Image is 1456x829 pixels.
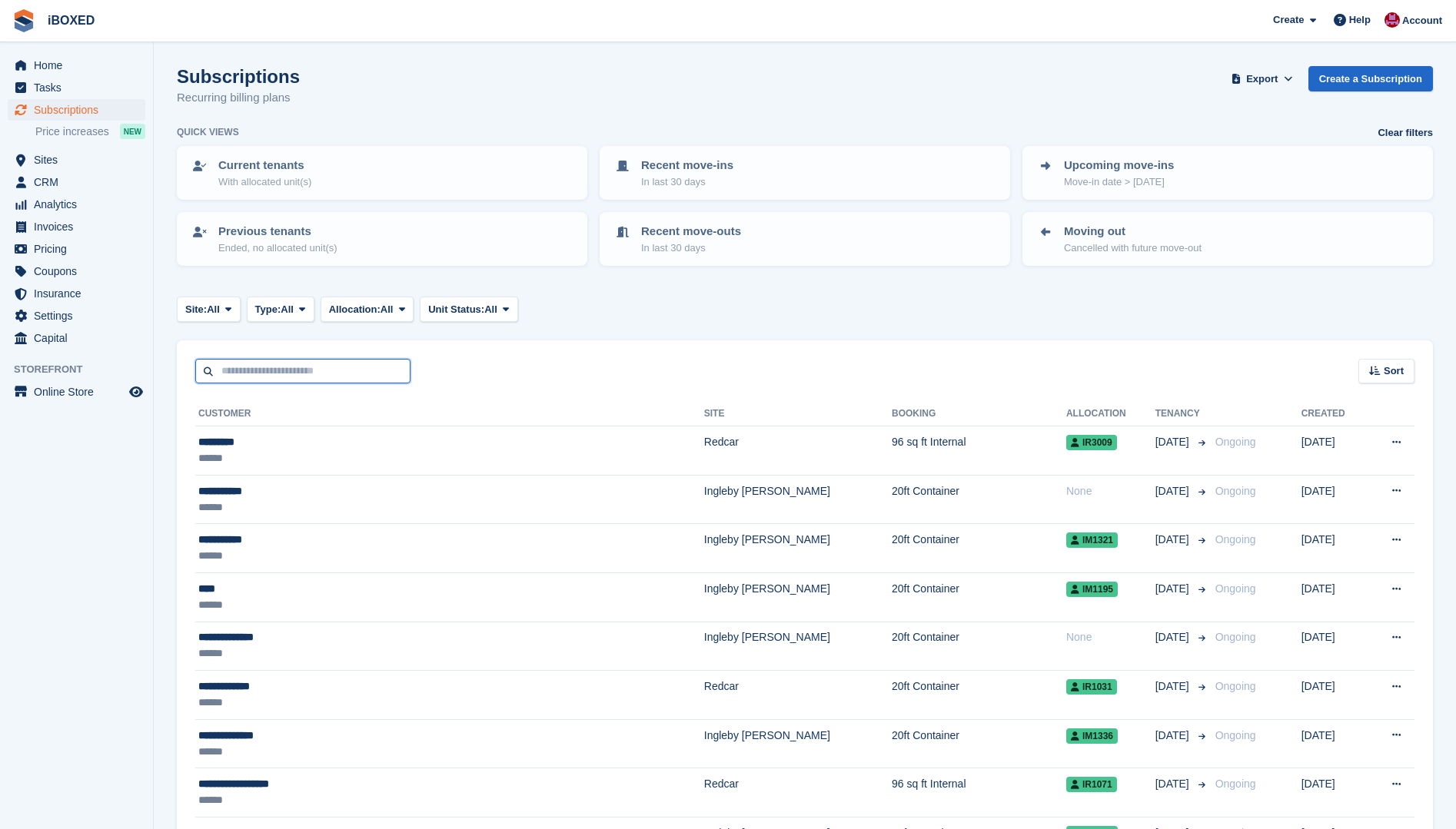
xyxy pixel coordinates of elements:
[1066,435,1117,450] span: IR3009
[1155,532,1192,548] span: [DATE]
[1301,475,1367,524] td: [DATE]
[34,149,126,171] span: Sites
[381,302,394,317] span: All
[1066,679,1117,695] span: IR1031
[1066,629,1155,645] div: None
[1215,729,1256,741] span: Ongoing
[704,671,892,720] td: Redcar
[1273,12,1304,28] span: Create
[42,8,101,33] a: iBOXED
[281,302,294,317] span: All
[185,302,207,317] span: Site:
[892,475,1066,524] td: 20ft Container
[177,125,239,139] h6: Quick views
[34,194,126,215] span: Analytics
[1215,436,1256,448] span: Ongoing
[1301,671,1367,720] td: [DATE]
[8,171,145,193] a: menu
[34,381,126,403] span: Online Store
[641,157,733,174] p: Recent move-ins
[1064,240,1202,256] p: Cancelled with future move-out
[704,719,892,768] td: Ingleby [PERSON_NAME]
[8,238,145,260] a: menu
[428,302,484,317] span: Unit Status:
[892,426,1066,476] td: 96 sq ft Internal
[1385,12,1400,28] img: Amanda Forder
[1402,13,1442,28] span: Account
[127,383,145,401] a: Preview store
[892,671,1066,720] td: 20ft Container
[1155,678,1192,695] span: [DATE]
[1155,629,1192,645] span: [DATE]
[1384,363,1404,379] span: Sort
[1215,631,1256,643] span: Ongoing
[120,124,145,139] div: NEW
[34,238,126,260] span: Pricing
[1215,680,1256,692] span: Ongoing
[1024,148,1431,198] a: Upcoming move-ins Move-in date > [DATE]
[892,719,1066,768] td: 20ft Container
[1349,12,1371,28] span: Help
[34,283,126,304] span: Insurance
[892,524,1066,573] td: 20ft Container
[34,260,126,282] span: Coupons
[34,305,126,327] span: Settings
[8,260,145,282] a: menu
[34,99,126,121] span: Subscriptions
[8,149,145,171] a: menu
[34,216,126,237] span: Invoices
[1301,768,1367,817] td: [DATE]
[34,327,126,349] span: Capital
[1024,214,1431,264] a: Moving out Cancelled with future move-out
[177,66,300,87] h1: Subscriptions
[329,302,381,317] span: Allocation:
[1064,174,1174,190] p: Move-in date > [DATE]
[704,402,892,426] th: Site
[8,381,145,403] a: menu
[1155,728,1192,744] span: [DATE]
[1301,572,1367,622] td: [DATE]
[218,223,337,240] p: Previous tenants
[641,174,733,190] p: In last 30 days
[892,768,1066,817] td: 96 sq ft Internal
[484,302,497,317] span: All
[892,402,1066,426] th: Booking
[255,302,281,317] span: Type:
[1066,582,1118,597] span: IM1195
[178,214,586,264] a: Previous tenants Ended, no allocated unit(s)
[1155,581,1192,597] span: [DATE]
[247,297,314,322] button: Type: All
[8,327,145,349] a: menu
[14,362,153,377] span: Storefront
[218,240,337,256] p: Ended, no allocated unit(s)
[1301,524,1367,573] td: [DATE]
[1066,483,1155,499] div: None
[8,99,145,121] a: menu
[218,174,311,190] p: With allocated unit(s)
[1215,778,1256,790] span: Ongoing
[8,77,145,98] a: menu
[1066,777,1117,792] span: IR1071
[1228,66,1296,91] button: Export
[34,77,126,98] span: Tasks
[12,9,35,32] img: stora-icon-8386f47178a22dfd0bd8f6a31ec36ba5ce8667c1dd55bd0f319d3a0aa187defe.svg
[704,622,892,671] td: Ingleby [PERSON_NAME]
[1155,483,1192,499] span: [DATE]
[1215,533,1256,545] span: Ongoing
[34,171,126,193] span: CRM
[892,622,1066,671] td: 20ft Container
[8,55,145,76] a: menu
[8,283,145,304] a: menu
[35,123,145,140] a: Price increases NEW
[218,157,311,174] p: Current tenants
[177,297,241,322] button: Site: All
[321,297,414,322] button: Allocation: All
[8,216,145,237] a: menu
[34,55,126,76] span: Home
[8,194,145,215] a: menu
[1064,157,1174,174] p: Upcoming move-ins
[1301,622,1367,671] td: [DATE]
[8,305,145,327] a: menu
[420,297,517,322] button: Unit Status: All
[641,240,741,256] p: In last 30 days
